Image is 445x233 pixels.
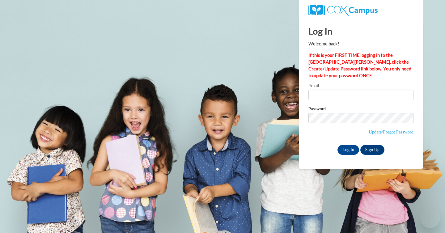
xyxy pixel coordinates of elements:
a: COX Campus [308,5,413,16]
label: Password [308,107,413,113]
p: Welcome back! [308,40,413,47]
a: Update/Forgot Password [369,129,413,134]
h1: Log In [308,25,413,37]
strong: If this is your FIRST TIME logging in to the [GEOGRAPHIC_DATA][PERSON_NAME], click the Create/Upd... [308,53,411,78]
iframe: Button to launch messaging window [420,208,440,228]
input: Log In [337,145,359,155]
a: Sign Up [360,145,384,155]
label: Email [308,83,413,90]
img: COX Campus [308,5,378,16]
